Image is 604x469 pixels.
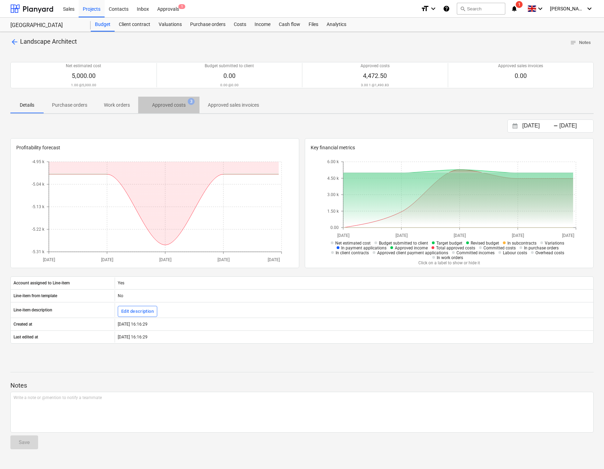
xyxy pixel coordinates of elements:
[550,6,585,11] span: [PERSON_NAME]
[570,39,591,47] span: Notes
[32,159,45,164] tspan: -4.95 k
[361,63,390,69] p: Approved costs
[118,306,157,317] button: Edit description
[71,83,96,87] p: 1.00 @ 5,000.00
[341,246,387,250] span: In payment applications
[567,37,594,48] button: Notes
[52,101,87,109] p: Purchase orders
[437,255,463,260] span: In work orders
[361,83,389,87] p: 3.00 1 @ 1,490.83
[32,182,45,187] tspan: -5.04 k
[186,18,230,32] a: Purchase orders
[32,204,45,209] tspan: -5.13 k
[570,39,576,46] span: notes
[16,144,293,151] p: Profitability forecast
[43,257,55,262] tspan: [DATE]
[322,260,576,266] p: Click on a label to show or hide it
[10,381,594,390] p: Notes
[327,209,339,214] tspan: 1.50 k
[515,72,527,79] span: 0.00
[104,101,130,109] p: Work orders
[115,319,593,330] div: [DATE] 16:16:29
[457,3,505,15] button: Search
[250,18,275,32] a: Income
[121,308,154,316] div: Edit description
[498,63,543,69] p: Approved sales invoices
[115,277,593,289] div: Yes
[14,293,57,299] p: Line-item from template
[14,280,70,286] p: Account assigned to Line-item
[536,5,544,13] i: keyboard_arrow_down
[535,250,564,255] span: Overhead costs
[217,257,229,262] tspan: [DATE]
[379,241,428,246] span: Budget submitted to client
[223,72,236,79] span: 0.00
[503,250,527,255] span: Labour costs
[159,257,171,262] tspan: [DATE]
[10,22,82,29] div: [GEOGRAPHIC_DATA]
[453,233,465,238] tspan: [DATE]
[322,18,350,32] a: Analytics
[268,257,280,262] tspan: [DATE]
[337,233,349,238] tspan: [DATE]
[101,257,113,262] tspan: [DATE]
[395,233,407,238] tspan: [DATE]
[545,241,564,246] span: Variations
[115,18,154,32] a: Client contract
[14,321,32,327] p: Created at
[456,250,495,255] span: Committed incomes
[363,72,387,79] span: 4,472.50
[377,250,448,255] span: Approved client payment applications
[569,436,604,469] iframe: Chat Widget
[230,18,250,32] a: Costs
[562,233,574,238] tspan: [DATE]
[304,18,322,32] a: Files
[275,18,304,32] a: Cash flow
[188,98,195,105] span: 3
[178,4,185,9] span: 1
[14,334,38,340] p: Last edited at
[72,72,96,79] span: 5,000.00
[91,18,115,32] a: Budget
[524,246,559,250] span: In purchase orders
[429,5,437,13] i: keyboard_arrow_down
[511,5,518,13] i: notifications
[421,5,429,13] i: format_size
[521,121,556,131] input: Start Date
[553,124,558,128] div: -
[66,63,101,69] p: Net estimated cost
[507,241,536,246] span: In subcontracts
[336,250,369,255] span: In client contracts
[154,18,186,32] a: Valuations
[436,241,462,246] span: Target budget
[483,246,516,250] span: Committed costs
[208,101,259,109] p: Approved sales invoices
[395,246,428,250] span: Approved income
[152,101,186,109] p: Approved costs
[32,227,45,232] tspan: -5.22 k
[471,241,499,246] span: Revised budget
[205,63,254,69] p: Budget submitted to client
[14,307,52,313] p: Line-item description
[585,5,594,13] i: keyboard_arrow_down
[327,159,339,164] tspan: 6.00 k
[327,192,339,197] tspan: 3.00 k
[115,331,593,343] div: [DATE] 16:16:29
[311,144,588,151] p: Key financial metrics
[512,233,524,238] tspan: [DATE]
[558,121,593,131] input: End Date
[32,249,45,254] tspan: -5.31 k
[220,83,239,87] p: 0.00 @ 0.00
[327,176,339,181] tspan: 4.50 k
[330,225,339,230] tspan: 0.00
[460,6,465,11] span: search
[443,5,450,13] i: Knowledge base
[19,101,35,109] p: Details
